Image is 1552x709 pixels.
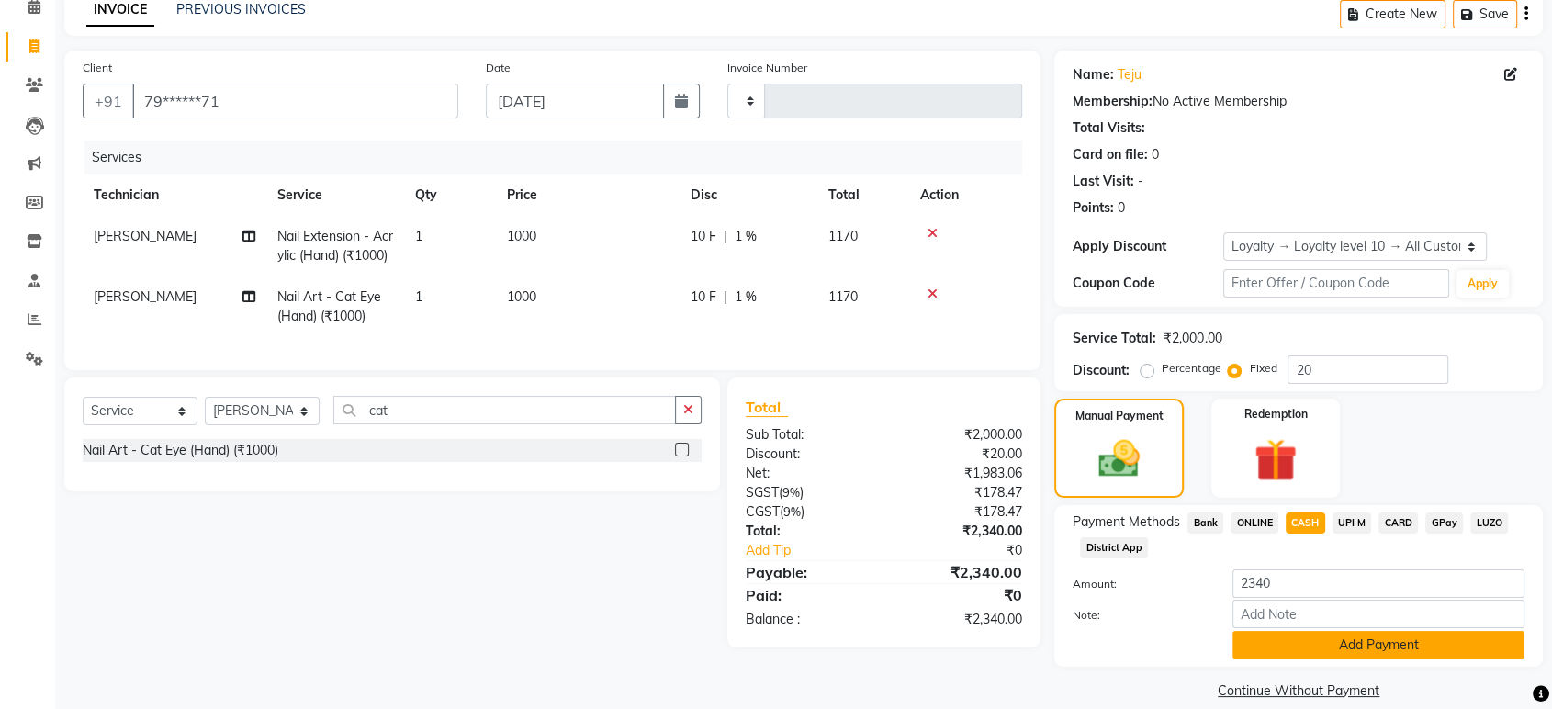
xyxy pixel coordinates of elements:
[94,288,197,305] span: [PERSON_NAME]
[828,228,858,244] span: 1170
[1425,512,1463,534] span: GPay
[1164,329,1221,348] div: ₹2,000.00
[1187,512,1223,534] span: Bank
[1232,631,1524,659] button: Add Payment
[176,1,306,17] a: PREVIOUS INVOICES
[1232,569,1524,598] input: Amount
[746,503,780,520] span: CGST
[404,174,496,216] th: Qty
[909,541,1036,560] div: ₹0
[735,227,757,246] span: 1 %
[1073,92,1153,111] div: Membership:
[732,561,884,583] div: Payable:
[1249,360,1276,377] label: Fixed
[884,483,1037,502] div: ₹178.47
[1073,65,1114,84] div: Name:
[1470,512,1508,534] span: LUZO
[415,228,422,244] span: 1
[884,425,1037,445] div: ₹2,000.00
[277,288,381,324] span: Nail Art - Cat Eye (Hand) (₹1000)
[1378,512,1418,534] span: CARD
[1058,681,1539,701] a: Continue Without Payment
[507,228,536,244] span: 1000
[1073,274,1223,293] div: Coupon Code
[1456,270,1509,298] button: Apply
[732,522,884,541] div: Total:
[1118,198,1125,218] div: 0
[732,445,884,464] div: Discount:
[724,227,727,246] span: |
[1085,435,1152,482] img: _cash.svg
[828,288,858,305] span: 1170
[1162,360,1220,377] label: Percentage
[266,174,404,216] th: Service
[1059,576,1219,592] label: Amount:
[94,228,197,244] span: [PERSON_NAME]
[1223,269,1449,298] input: Enter Offer / Coupon Code
[732,502,884,522] div: ( )
[735,287,757,307] span: 1 %
[1232,600,1524,628] input: Add Note
[1073,198,1114,218] div: Points:
[782,485,800,500] span: 9%
[783,504,801,519] span: 9%
[680,174,817,216] th: Disc
[909,174,1022,216] th: Action
[691,227,716,246] span: 10 F
[1075,408,1164,424] label: Manual Payment
[732,425,884,445] div: Sub Total:
[1286,512,1325,534] span: CASH
[1073,118,1145,138] div: Total Visits:
[1073,361,1130,380] div: Discount:
[746,484,779,501] span: SGST
[691,287,716,307] span: 10 F
[732,610,884,629] div: Balance :
[333,396,676,424] input: Search or Scan
[486,60,511,76] label: Date
[1138,172,1143,191] div: -
[1118,65,1142,84] a: Teju
[1073,237,1223,256] div: Apply Discount
[732,584,884,606] div: Paid:
[1241,433,1310,487] img: _gift.svg
[724,287,727,307] span: |
[746,398,788,417] span: Total
[727,60,807,76] label: Invoice Number
[1152,145,1159,164] div: 0
[732,464,884,483] div: Net:
[84,141,1036,174] div: Services
[1243,406,1307,422] label: Redemption
[817,174,909,216] th: Total
[1231,512,1278,534] span: ONLINE
[884,610,1037,629] div: ₹2,340.00
[1073,512,1180,532] span: Payment Methods
[1073,329,1156,348] div: Service Total:
[83,174,266,216] th: Technician
[732,541,909,560] a: Add Tip
[1059,607,1219,624] label: Note:
[83,441,278,460] div: Nail Art - Cat Eye (Hand) (₹1000)
[884,561,1037,583] div: ₹2,340.00
[1073,145,1148,164] div: Card on file:
[1333,512,1372,534] span: UPI M
[884,522,1037,541] div: ₹2,340.00
[1073,92,1524,111] div: No Active Membership
[415,288,422,305] span: 1
[732,483,884,502] div: ( )
[132,84,458,118] input: Search by Name/Mobile/Email/Code
[884,502,1037,522] div: ₹178.47
[507,288,536,305] span: 1000
[83,84,134,118] button: +91
[884,584,1037,606] div: ₹0
[83,60,112,76] label: Client
[496,174,680,216] th: Price
[1080,537,1148,558] span: District App
[884,464,1037,483] div: ₹1,983.06
[884,445,1037,464] div: ₹20.00
[277,228,393,264] span: Nail Extension - Acrylic (Hand) (₹1000)
[1073,172,1134,191] div: Last Visit:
